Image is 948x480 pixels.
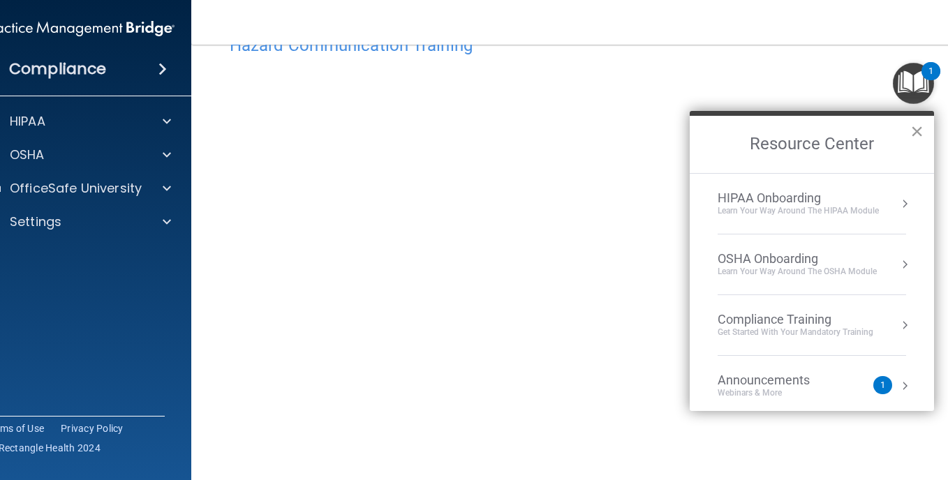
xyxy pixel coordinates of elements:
[718,266,877,278] div: Learn your way around the OSHA module
[928,71,933,89] div: 1
[718,312,873,327] div: Compliance Training
[690,116,934,173] h2: Resource Center
[10,180,142,197] p: OfficeSafe University
[230,36,942,54] h4: Hazard Communication Training
[718,327,873,338] div: Get Started with your mandatory training
[61,421,124,435] a: Privacy Policy
[718,387,838,399] div: Webinars & More
[9,59,106,79] h4: Compliance
[10,113,45,130] p: HIPAA
[10,213,61,230] p: Settings
[10,147,45,163] p: OSHA
[690,111,934,411] div: Resource Center
[878,384,931,437] iframe: Drift Widget Chat Controller
[718,190,879,206] div: HIPAA Onboarding
[718,373,838,388] div: Announcements
[718,205,879,217] div: Learn Your Way around the HIPAA module
[718,251,877,267] div: OSHA Onboarding
[910,120,924,142] button: Close
[893,63,934,104] button: Open Resource Center, 1 new notification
